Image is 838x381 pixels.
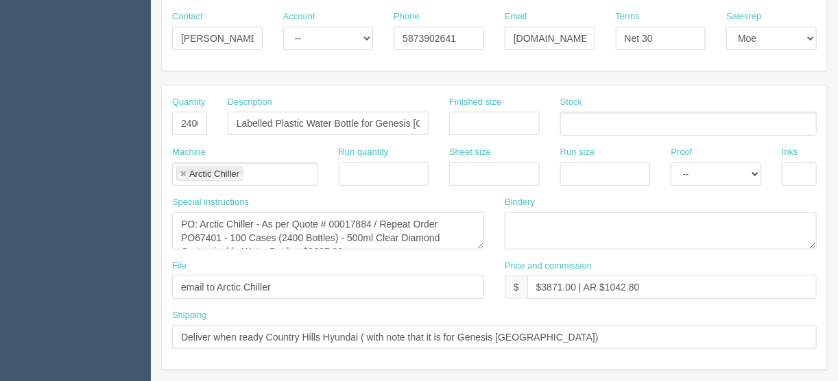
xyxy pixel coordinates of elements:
[189,169,239,178] div: Arctic Chiller
[505,260,592,273] label: Price and commission
[505,10,527,23] label: Email
[782,146,798,159] label: Inks
[671,146,692,159] label: Proof
[449,96,501,109] label: Finished size
[505,196,535,209] label: Bindery
[172,10,203,23] label: Contact
[228,96,272,109] label: Description
[172,146,206,159] label: Machine
[560,96,583,109] label: Stock
[283,10,315,23] label: Account
[339,146,389,159] label: Run quantity
[172,260,187,273] label: File
[505,275,527,299] div: $
[616,10,640,23] label: Terms
[172,96,205,109] label: Quantity
[172,212,484,249] textarea: PO: Arctic Chiller - As per Quote # 00017884 / Repeat Order PO67401 - 100 Cases (2400 Bottles) - ...
[726,10,761,23] label: Salesrep
[394,10,420,23] label: Phone
[449,146,491,159] label: Sheet size
[172,196,249,209] label: Special instructions
[560,146,595,159] label: Run size
[172,309,207,322] label: Shipping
